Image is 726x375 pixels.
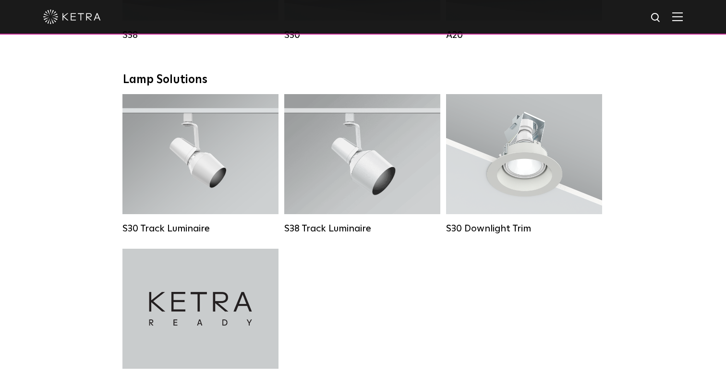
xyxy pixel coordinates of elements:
[284,94,440,234] a: S38 Track Luminaire Lumen Output:1100Colors:White / BlackBeam Angles:10° / 25° / 40° / 60°Wattage...
[672,12,683,21] img: Hamburger%20Nav.svg
[284,29,440,41] div: S30
[446,94,602,234] a: S30 Downlight Trim S30 Downlight Trim
[284,223,440,234] div: S38 Track Luminaire
[122,223,278,234] div: S30 Track Luminaire
[650,12,662,24] img: search icon
[123,73,603,87] div: Lamp Solutions
[446,223,602,234] div: S30 Downlight Trim
[122,29,278,41] div: S38
[43,10,101,24] img: ketra-logo-2019-white
[446,29,602,41] div: A20
[122,94,278,234] a: S30 Track Luminaire Lumen Output:1100Colors:White / BlackBeam Angles:15° / 25° / 40° / 60° / 90°W...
